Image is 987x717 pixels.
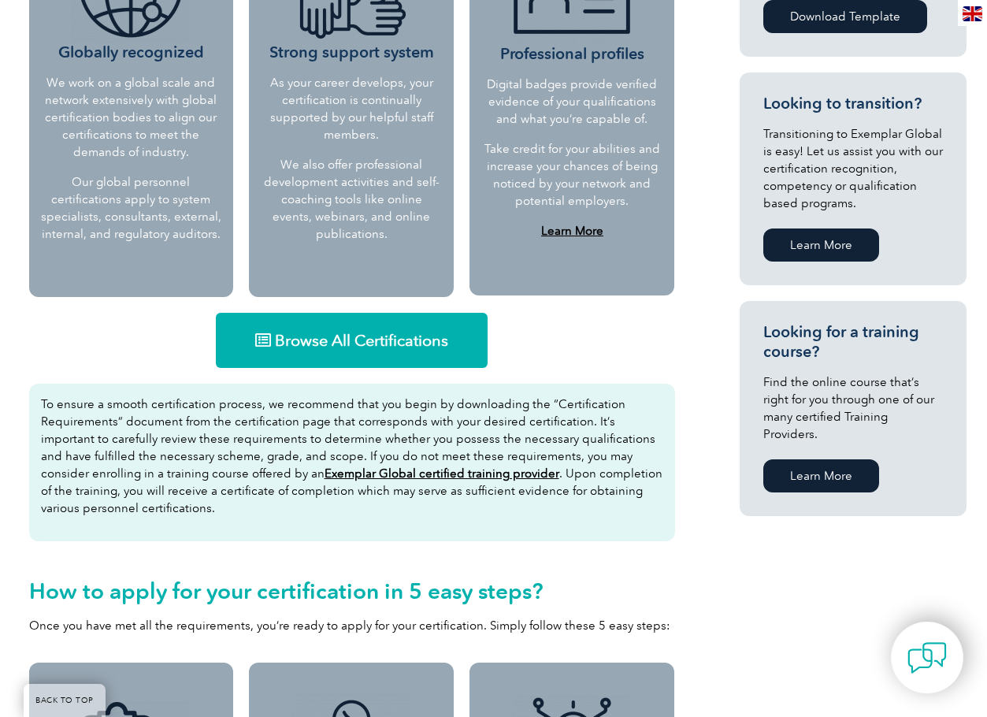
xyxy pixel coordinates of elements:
[541,224,603,238] a: Learn More
[763,322,943,362] h3: Looking for a training course?
[325,466,559,481] a: Exemplar Global certified training provider
[763,459,879,492] a: Learn More
[763,94,943,113] h3: Looking to transition?
[29,617,675,634] p: Once you have met all the requirements, you’re ready to apply for your certification. Simply foll...
[261,74,442,143] p: As your career develops, your certification is continually supported by our helpful staff members.
[763,228,879,262] a: Learn More
[763,373,943,443] p: Find the online course that’s right for you through one of our many certified Training Providers.
[261,156,442,243] p: We also offer professional development activities and self-coaching tools like online events, web...
[963,6,982,21] img: en
[216,313,488,368] a: Browse All Certifications
[41,396,663,517] p: To ensure a smooth certification process, we recommend that you begin by downloading the “Certifi...
[29,578,675,604] h2: How to apply for your certification in 5 easy steps?
[483,140,661,210] p: Take credit for your abilities and increase your chances of being noticed by your network and pot...
[763,125,943,212] p: Transitioning to Exemplar Global is easy! Let us assist you with our certification recognition, c...
[907,638,947,678] img: contact-chat.png
[24,684,106,717] a: BACK TO TOP
[275,332,448,348] span: Browse All Certifications
[483,76,661,128] p: Digital badges provide verified evidence of your qualifications and what you’re capable of.
[41,173,222,243] p: Our global personnel certifications apply to system specialists, consultants, external, internal,...
[41,74,222,161] p: We work on a global scale and network extensively with global certification bodies to align our c...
